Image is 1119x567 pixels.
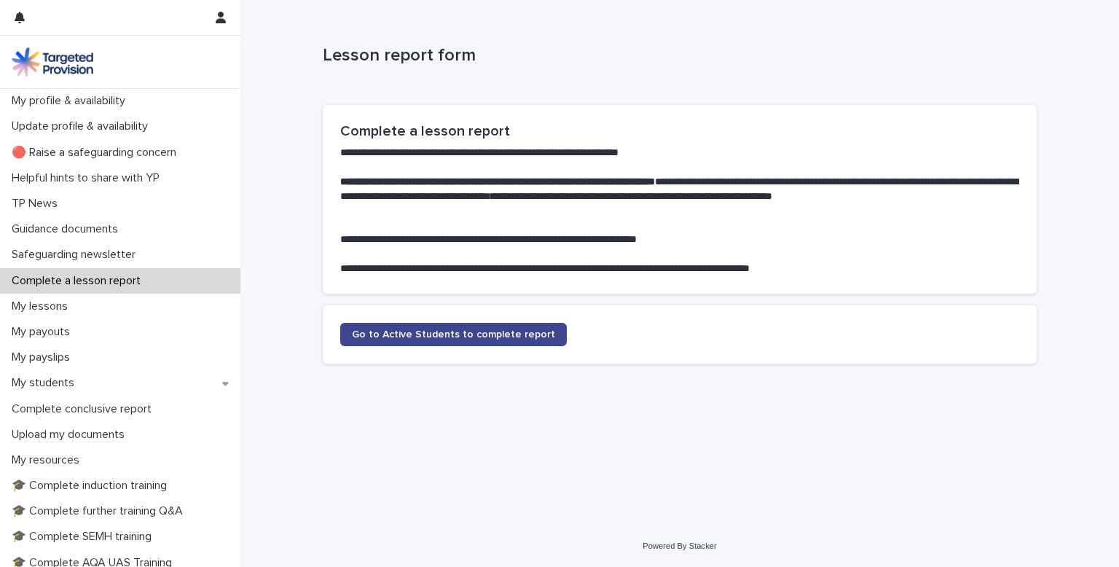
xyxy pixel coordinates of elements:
p: Update profile & availability [6,120,160,133]
a: Powered By Stacker [643,541,716,550]
p: My payslips [6,351,82,364]
p: Helpful hints to share with YP [6,171,171,185]
p: Guidance documents [6,222,130,236]
p: Upload my documents [6,428,136,442]
p: My lessons [6,300,79,313]
span: Go to Active Students to complete report [352,329,555,340]
p: My payouts [6,325,82,339]
p: 🎓 Complete induction training [6,479,178,493]
p: Complete conclusive report [6,402,163,416]
p: My resources [6,453,91,467]
a: Go to Active Students to complete report [340,323,567,346]
h2: Complete a lesson report [340,122,1019,140]
p: My profile & availability [6,94,137,108]
p: My students [6,376,86,390]
p: 🔴 Raise a safeguarding concern [6,146,188,160]
p: Safeguarding newsletter [6,248,147,262]
p: Lesson report form [323,45,1031,66]
p: TP News [6,197,69,211]
img: M5nRWzHhSzIhMunXDL62 [12,47,93,77]
p: Complete a lesson report [6,274,152,288]
p: 🎓 Complete SEMH training [6,530,163,544]
p: 🎓 Complete further training Q&A [6,504,195,518]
